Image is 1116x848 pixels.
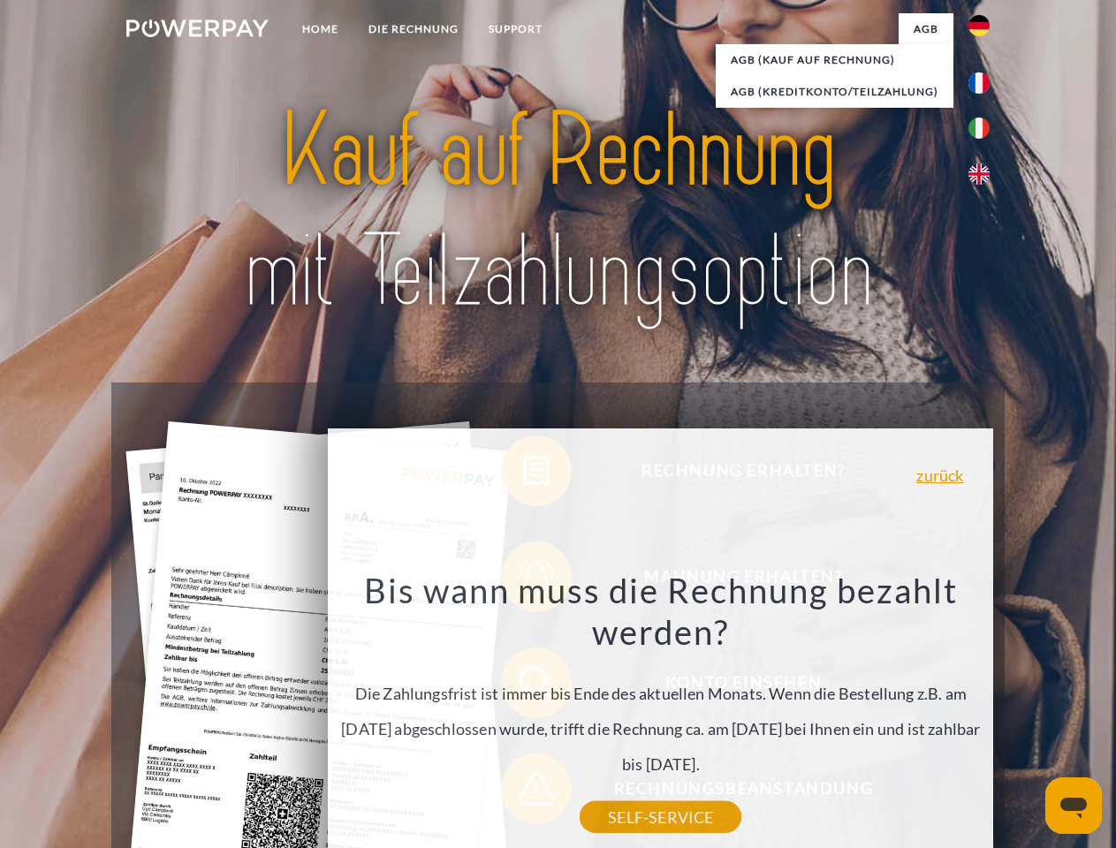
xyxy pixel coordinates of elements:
[169,85,947,338] img: title-powerpay_de.svg
[338,569,983,654] h3: Bis wann muss die Rechnung bezahlt werden?
[716,44,953,76] a: AGB (Kauf auf Rechnung)
[968,72,990,94] img: fr
[353,13,474,45] a: DIE RECHNUNG
[126,19,269,37] img: logo-powerpay-white.svg
[899,13,953,45] a: agb
[968,15,990,36] img: de
[968,163,990,185] img: en
[968,117,990,139] img: it
[287,13,353,45] a: Home
[338,569,983,817] div: Die Zahlungsfrist ist immer bis Ende des aktuellen Monats. Wenn die Bestellung z.B. am [DATE] abg...
[580,801,741,833] a: SELF-SERVICE
[916,467,963,483] a: zurück
[474,13,558,45] a: SUPPORT
[716,76,953,108] a: AGB (Kreditkonto/Teilzahlung)
[1045,777,1102,834] iframe: Schaltfläche zum Öffnen des Messaging-Fensters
